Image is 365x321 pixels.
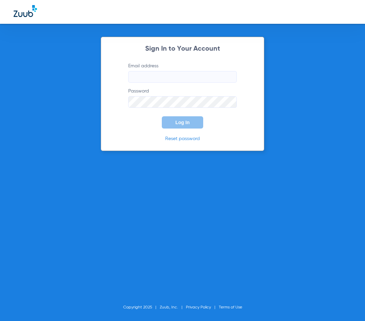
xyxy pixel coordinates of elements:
a: Privacy Policy [186,305,211,309]
a: Reset password [165,136,200,141]
li: Zuub, Inc. [160,304,186,311]
li: Copyright 2025 [123,304,160,311]
span: Log In [175,120,190,125]
img: Zuub Logo [14,5,37,17]
label: Email address [128,63,237,83]
label: Password [128,88,237,108]
input: Password [128,96,237,108]
button: Log In [162,116,203,129]
h2: Sign In to Your Account [118,46,247,52]
a: Terms of Use [219,305,242,309]
iframe: Chat Widget [331,288,365,321]
input: Email address [128,71,237,83]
